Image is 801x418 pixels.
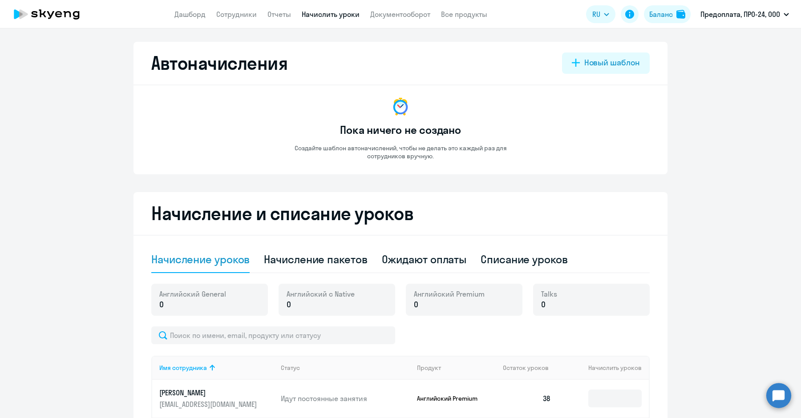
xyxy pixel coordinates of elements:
[267,10,291,19] a: Отчеты
[159,364,207,372] div: Имя сотрудника
[159,399,259,409] p: [EMAIL_ADDRESS][DOMAIN_NAME]
[382,252,467,266] div: Ожидают оплаты
[503,364,558,372] div: Остаток уроков
[174,10,206,19] a: Дашборд
[496,380,558,417] td: 38
[287,289,355,299] span: Английский с Native
[586,5,615,23] button: RU
[696,4,793,25] button: Предоплата, ПРО-24, ООО
[370,10,430,19] a: Документооборот
[281,364,410,372] div: Статус
[281,394,410,403] p: Идут постоянные занятия
[644,5,691,23] button: Балансbalance
[592,9,600,20] span: RU
[481,252,568,266] div: Списание уроков
[159,388,259,398] p: [PERSON_NAME]
[417,364,441,372] div: Продукт
[216,10,257,19] a: Сотрудники
[264,252,367,266] div: Начисление пакетов
[390,96,411,117] img: no-data
[151,52,287,74] h2: Автоначисления
[159,299,164,310] span: 0
[281,364,300,372] div: Статус
[414,299,418,310] span: 0
[584,57,640,68] div: Новый шаблон
[276,144,525,160] p: Создайте шаблон автоначислений, чтобы не делать это каждый раз для сотрудников вручную.
[441,10,487,19] a: Все продукты
[541,299,546,310] span: 0
[676,10,685,19] img: balance
[562,52,650,74] button: Новый шаблон
[159,289,226,299] span: Английский General
[541,289,557,299] span: Talks
[417,394,484,402] p: Английский Premium
[159,364,274,372] div: Имя сотрудника
[151,326,395,344] input: Поиск по имени, email, продукту или статусу
[558,356,649,380] th: Начислить уроков
[340,123,461,137] h3: Пока ничего не создано
[151,252,250,266] div: Начисление уроков
[302,10,360,19] a: Начислить уроки
[700,9,780,20] p: Предоплата, ПРО-24, ООО
[417,364,496,372] div: Продукт
[503,364,549,372] span: Остаток уроков
[159,388,274,409] a: [PERSON_NAME][EMAIL_ADDRESS][DOMAIN_NAME]
[649,9,673,20] div: Баланс
[151,203,650,224] h2: Начисление и списание уроков
[287,299,291,310] span: 0
[414,289,485,299] span: Английский Premium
